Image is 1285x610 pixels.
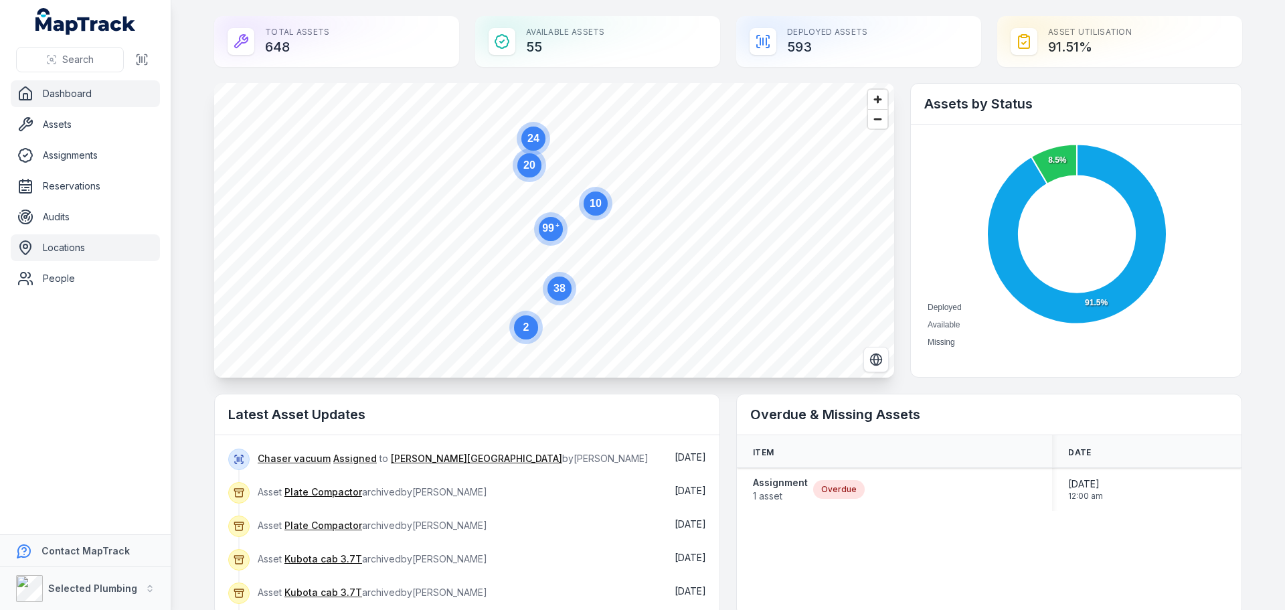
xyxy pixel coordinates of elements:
div: Overdue [813,480,865,499]
span: Deployed [928,303,962,312]
span: Asset archived by [PERSON_NAME] [258,520,487,531]
span: Missing [928,337,955,347]
span: Date [1068,447,1091,458]
a: [PERSON_NAME][GEOGRAPHIC_DATA] [391,452,562,465]
a: Assignments [11,142,160,169]
span: [DATE] [675,485,706,496]
a: Dashboard [11,80,160,107]
button: Search [16,47,124,72]
a: Plate Compactor [284,519,362,532]
text: 20 [523,159,535,171]
span: Asset archived by [PERSON_NAME] [258,553,487,564]
a: Chaser vacuum [258,452,331,465]
strong: Selected Plumbing [48,583,137,594]
strong: Assignment [753,476,808,489]
button: Zoom out [868,109,887,129]
a: Assets [11,111,160,138]
tspan: + [555,222,560,229]
a: People [11,265,160,292]
strong: Contact MapTrack [41,545,130,556]
span: Asset archived by [PERSON_NAME] [258,486,487,498]
time: 8/19/2025, 10:32:04 AM [675,518,706,530]
a: Audits [11,204,160,230]
span: Asset archived by [PERSON_NAME] [258,587,487,598]
time: 8/19/2025, 1:38:57 PM [675,451,706,463]
span: [DATE] [675,451,706,463]
h2: Assets by Status [924,94,1228,113]
span: Search [62,53,94,66]
a: Locations [11,234,160,261]
a: Kubota cab 3.7T [284,586,362,599]
text: 99 [542,222,560,234]
h2: Latest Asset Updates [228,405,706,424]
span: Available [928,320,960,329]
a: Reservations [11,173,160,200]
text: 38 [553,283,566,294]
span: [DATE] [675,552,706,563]
a: Kubota cab 3.7T [284,552,362,566]
a: Plate Compactor [284,485,362,499]
a: MapTrack [35,8,136,35]
time: 7/31/2025, 12:00:00 AM [1068,477,1103,502]
a: Assigned [333,452,377,465]
h2: Overdue & Missing Assets [750,405,1228,424]
time: 8/19/2025, 10:32:04 AM [675,552,706,563]
text: 10 [590,198,602,209]
button: Switch to Satellite View [863,347,889,372]
span: [DATE] [675,585,706,597]
span: [DATE] [675,518,706,530]
span: 12:00 am [1068,491,1103,502]
span: Item [753,447,774,458]
button: Zoom in [868,90,887,109]
text: 2 [523,321,529,333]
a: Assignment1 asset [753,476,808,503]
span: 1 asset [753,489,808,503]
span: to by [PERSON_NAME] [258,453,649,464]
span: [DATE] [1068,477,1103,491]
time: 8/19/2025, 10:32:04 AM [675,485,706,496]
text: 24 [527,133,539,144]
time: 8/19/2025, 10:32:04 AM [675,585,706,597]
canvas: Map [214,83,894,378]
